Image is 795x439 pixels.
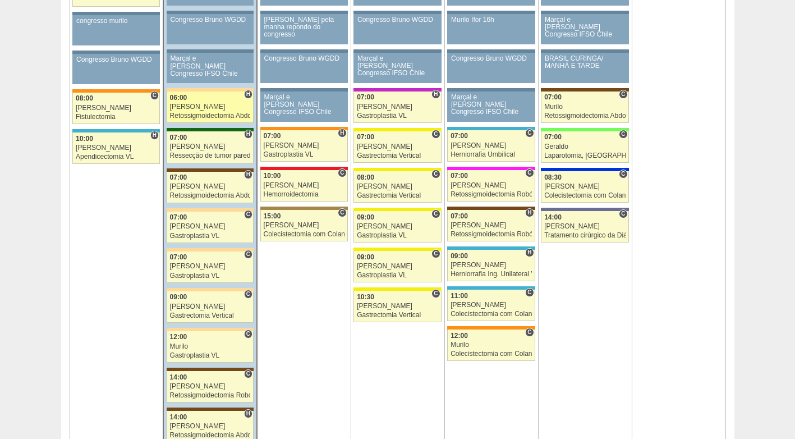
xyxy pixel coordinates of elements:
[353,92,441,123] a: H 07:00 [PERSON_NAME] Gastroplastia VL
[431,90,440,99] span: Hospital
[451,212,468,220] span: 07:00
[167,248,254,251] div: Key: Bartira
[451,271,532,278] div: Herniorrafia Ing. Unilateral VL
[451,151,532,158] div: Herniorrafia Umbilical
[72,51,160,54] div: Key: Aviso
[431,209,440,218] span: Consultório
[451,94,531,116] div: Marçal e [PERSON_NAME] Congresso IFSO Chile
[244,409,252,418] span: Hospital
[260,14,348,44] a: [PERSON_NAME] pela manha repondo do congresso
[353,11,441,14] div: Key: Aviso
[525,129,534,138] span: Consultório
[541,11,628,14] div: Key: Aviso
[544,192,626,199] div: Colecistectomia com Colangiografia VL
[72,93,160,124] a: C 08:00 [PERSON_NAME] Fistulectomia
[447,207,535,210] div: Key: Santa Joana
[447,326,535,330] div: Key: São Luiz - SCS
[544,232,626,239] div: Tratamento cirúrgico da Diástase do reto abdomem
[447,250,535,281] a: H 09:00 [PERSON_NAME] Herniorrafia Ing. Unilateral VL
[167,53,254,83] a: Marçal e [PERSON_NAME] Congresso IFSO Chile
[338,129,346,138] span: Hospital
[353,14,441,44] a: Congresso Bruno WGDD
[76,153,157,161] div: Apendicectomia VL
[447,11,535,14] div: Key: Aviso
[541,128,628,131] div: Key: Brasil
[451,310,532,318] div: Colecistectomia com Colangiografia VL
[357,152,438,159] div: Gastrectomia Vertical
[167,368,254,371] div: Key: Santa Joana
[353,287,441,291] div: Key: Santa Rita
[545,16,625,39] div: Marçal e [PERSON_NAME] Congresso IFSO Chile
[260,88,348,92] div: Key: Aviso
[431,170,440,179] span: Consultório
[167,92,254,123] a: H 06:00 [PERSON_NAME] Retossigmoidectomia Abdominal VL
[451,222,532,229] div: [PERSON_NAME]
[353,53,441,83] a: Marçal e [PERSON_NAME] Congresso IFSO Chile
[264,191,344,198] div: Hemorroidectomia
[170,303,251,310] div: [PERSON_NAME]
[76,113,157,121] div: Fistulectomia
[544,223,626,230] div: [PERSON_NAME]
[260,130,348,162] a: H 07:00 [PERSON_NAME] Gastroplastia VL
[167,371,254,403] a: C 14:00 [PERSON_NAME] Retossigmoidectomia Robótica
[170,413,187,421] span: 14:00
[447,167,535,170] div: Key: Pro Matre
[451,182,532,189] div: [PERSON_NAME]
[72,129,160,132] div: Key: Neomater
[353,251,441,282] a: C 09:00 [PERSON_NAME] Gastroplastia VL
[167,251,254,283] a: C 07:00 [PERSON_NAME] Gastroplastia VL
[541,131,628,163] a: C 07:00 Geraldo Laparotomia, [GEOGRAPHIC_DATA], Drenagem, Bridas VL
[544,93,562,101] span: 07:00
[167,208,254,212] div: Key: Bartira
[619,90,627,99] span: Consultório
[451,332,468,340] span: 12:00
[357,133,374,141] span: 07:00
[244,290,252,299] span: Consultório
[170,103,251,111] div: [PERSON_NAME]
[170,183,251,190] div: [PERSON_NAME]
[353,248,441,251] div: Key: Santa Rita
[264,16,344,39] div: [PERSON_NAME] pela manha repondo do congresso
[357,303,438,310] div: [PERSON_NAME]
[167,291,254,323] a: C 09:00 [PERSON_NAME] Gastrectomia Vertical
[170,173,187,181] span: 07:00
[447,49,535,53] div: Key: Aviso
[260,210,348,241] a: C 15:00 [PERSON_NAME] Colecistectomia com Colangiografia VL
[170,333,187,341] span: 12:00
[451,301,532,309] div: [PERSON_NAME]
[447,130,535,162] a: C 07:00 [PERSON_NAME] Herniorrafia Umbilical
[150,91,159,100] span: Consultório
[170,272,251,280] div: Gastroplastia VL
[76,94,93,102] span: 08:00
[264,94,344,116] div: Marçal e [PERSON_NAME] Congresso IFSO Chile
[76,104,157,112] div: [PERSON_NAME]
[264,142,344,149] div: [PERSON_NAME]
[357,143,438,150] div: [PERSON_NAME]
[447,246,535,250] div: Key: Neomater
[525,328,534,337] span: Consultório
[447,88,535,92] div: Key: Aviso
[244,170,252,179] span: Hospital
[525,168,534,177] span: Consultório
[357,253,374,261] span: 09:00
[447,330,535,361] a: C 12:00 Murilo Colecistectomia com Colangiografia VL
[451,252,468,260] span: 09:00
[541,211,628,243] a: C 14:00 [PERSON_NAME] Tratamento cirúrgico da Diástase do reto abdomem
[244,250,252,259] span: Consultório
[167,172,254,203] a: H 07:00 [PERSON_NAME] Retossigmoidectomia Abdominal VL
[338,168,346,177] span: Consultório
[167,49,254,53] div: Key: Aviso
[357,223,438,230] div: [PERSON_NAME]
[544,152,626,159] div: Laparotomia, [GEOGRAPHIC_DATA], Drenagem, Bridas VL
[167,14,254,44] a: Congresso Bruno WGDD
[170,263,251,270] div: [PERSON_NAME]
[357,112,438,120] div: Gastroplastia VL
[76,144,157,152] div: [PERSON_NAME]
[338,208,346,217] span: Consultório
[431,249,440,258] span: Consultório
[447,53,535,83] a: Congresso Bruno WGDD
[451,292,468,300] span: 11:00
[72,15,160,45] a: congresso murilo
[264,212,281,220] span: 15:00
[541,53,628,83] a: BRASIL CURINGA/ MANHÃ E TARDE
